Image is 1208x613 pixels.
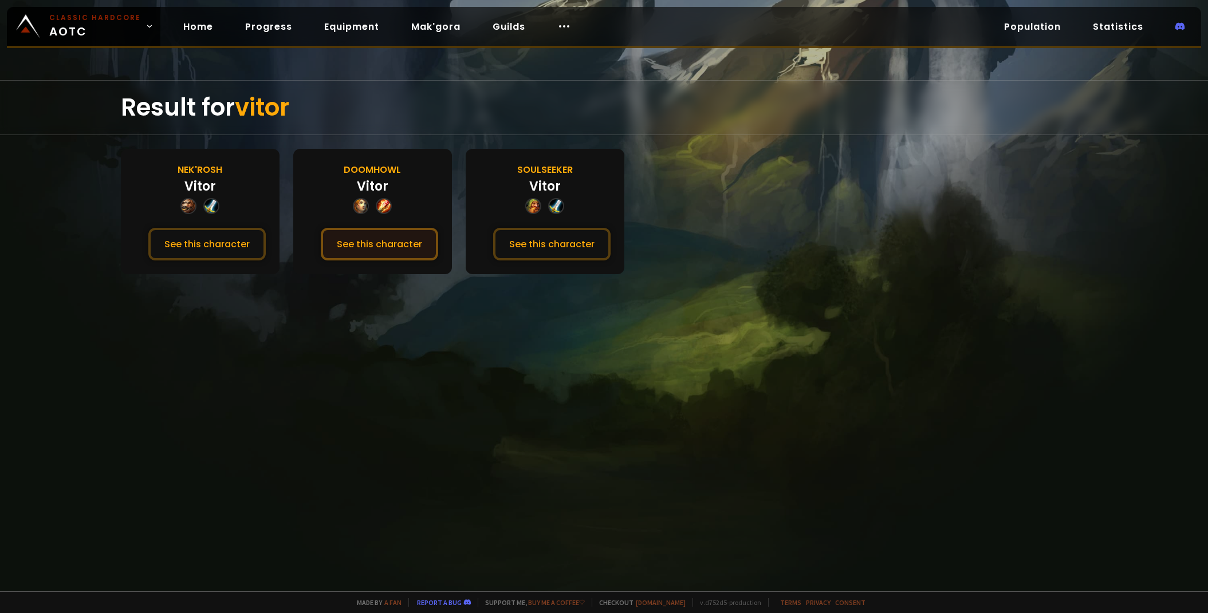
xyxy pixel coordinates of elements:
small: Classic Hardcore [49,13,141,23]
a: Progress [236,15,301,38]
a: Buy me a coffee [528,598,585,607]
a: Report a bug [417,598,462,607]
span: AOTC [49,13,141,40]
span: Made by [350,598,402,607]
span: Checkout [592,598,686,607]
div: Vitor [529,177,561,196]
span: v. d752d5 - production [692,598,761,607]
a: a fan [384,598,402,607]
a: [DOMAIN_NAME] [636,598,686,607]
button: See this character [493,228,611,260]
div: Vitor [357,177,388,196]
a: Privacy [806,598,831,607]
div: Soulseeker [517,163,573,177]
a: Equipment [315,15,388,38]
a: Statistics [1084,15,1152,38]
a: Consent [835,598,865,607]
a: Guilds [483,15,534,38]
div: Doomhowl [344,163,401,177]
span: vitor [235,90,289,124]
a: Home [174,15,222,38]
button: See this character [321,228,438,260]
button: See this character [148,228,266,260]
a: Classic HardcoreAOTC [7,7,160,46]
a: Terms [780,598,801,607]
div: Result for [121,81,1087,135]
a: Population [995,15,1070,38]
div: Vitor [184,177,216,196]
a: Mak'gora [402,15,470,38]
div: Nek'Rosh [178,163,222,177]
span: Support me, [478,598,585,607]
